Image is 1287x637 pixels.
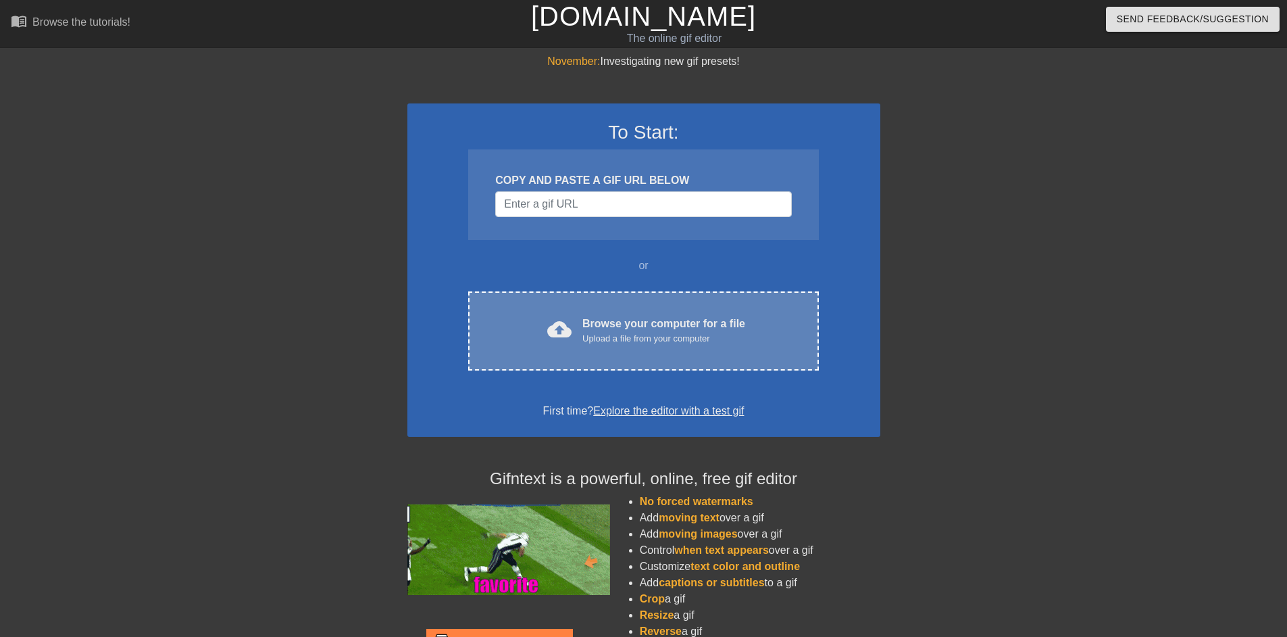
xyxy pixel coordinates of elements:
li: a gif [640,607,880,623]
div: The online gif editor [436,30,913,47]
div: Browse the tutorials! [32,16,130,28]
span: Resize [640,609,674,621]
span: Crop [640,593,665,605]
li: Add to a gif [640,575,880,591]
span: Send Feedback/Suggestion [1117,11,1269,28]
div: First time? [425,403,863,419]
span: menu_book [11,13,27,29]
div: Investigating new gif presets! [407,53,880,70]
span: when text appears [674,544,769,556]
a: Browse the tutorials! [11,13,130,34]
span: text color and outline [690,561,800,572]
img: football_small.gif [407,504,610,595]
li: Control over a gif [640,542,880,559]
li: a gif [640,591,880,607]
span: No forced watermarks [640,496,753,507]
span: November: [547,55,600,67]
li: Customize [640,559,880,575]
span: Reverse [640,626,682,637]
button: Send Feedback/Suggestion [1106,7,1280,32]
h3: To Start: [425,121,863,144]
div: Browse your computer for a file [582,316,745,346]
div: COPY AND PASTE A GIF URL BELOW [495,172,791,189]
span: captions or subtitles [659,577,764,588]
span: moving images [659,528,737,540]
a: Explore the editor with a test gif [593,405,744,417]
h4: Gifntext is a powerful, online, free gif editor [407,469,880,489]
div: Upload a file from your computer [582,332,745,346]
span: cloud_upload [547,317,572,341]
li: Add over a gif [640,526,880,542]
input: Username [495,191,791,217]
span: moving text [659,512,720,523]
a: [DOMAIN_NAME] [531,1,756,31]
li: Add over a gif [640,510,880,526]
div: or [443,258,845,274]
